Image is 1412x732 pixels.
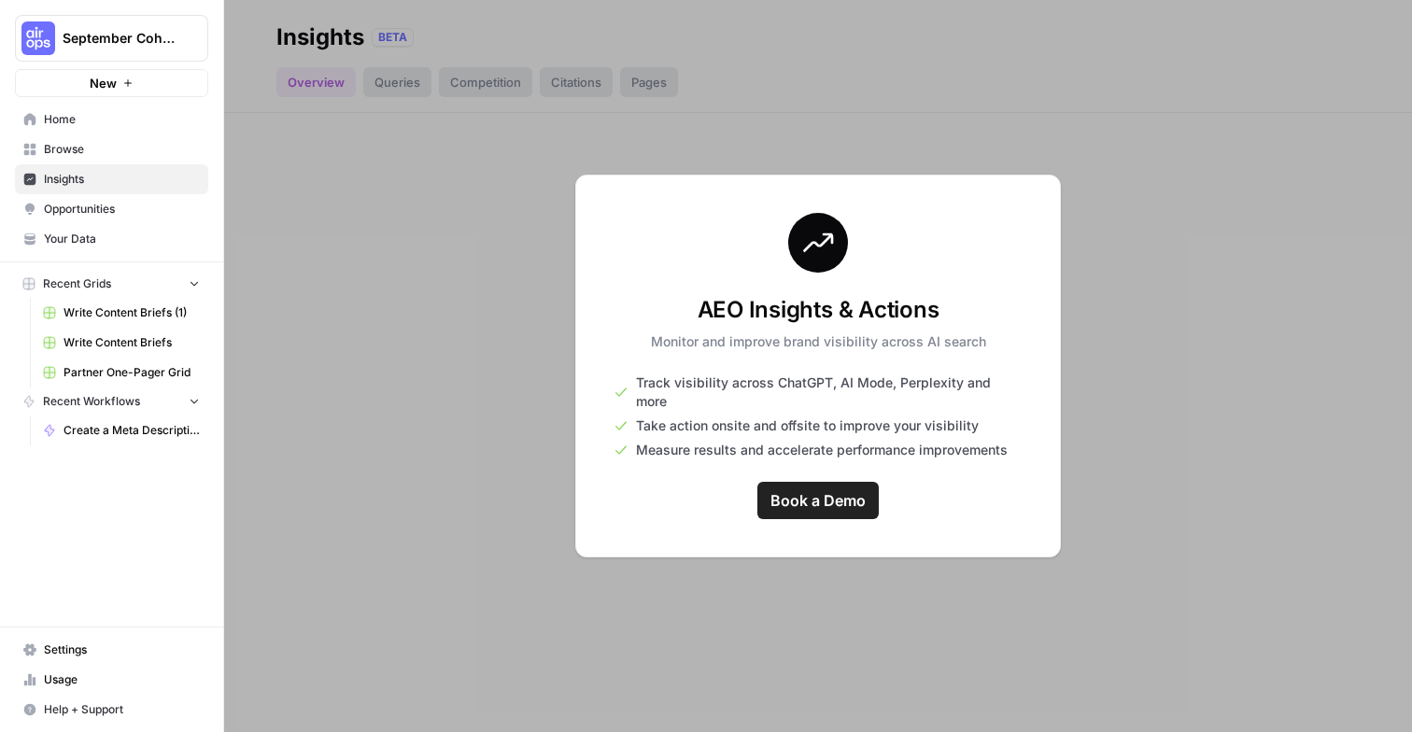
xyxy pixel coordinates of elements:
[15,15,208,62] button: Workspace: September Cohort
[15,224,208,254] a: Your Data
[44,641,200,658] span: Settings
[15,194,208,224] a: Opportunities
[64,304,200,321] span: Write Content Briefs (1)
[636,373,1023,411] span: Track visibility across ChatGPT, AI Mode, Perplexity and more
[43,275,111,292] span: Recent Grids
[44,201,200,218] span: Opportunities
[44,111,200,128] span: Home
[44,141,200,158] span: Browse
[636,441,1008,459] span: Measure results and accelerate performance improvements
[43,393,140,410] span: Recent Workflows
[651,295,986,325] h3: AEO Insights & Actions
[64,364,200,381] span: Partner One-Pager Grid
[15,695,208,725] button: Help + Support
[44,671,200,688] span: Usage
[770,489,866,512] span: Book a Demo
[44,171,200,188] span: Insights
[15,635,208,665] a: Settings
[15,270,208,298] button: Recent Grids
[64,334,200,351] span: Write Content Briefs
[35,415,208,445] a: Create a Meta Description (Stijn)
[15,105,208,134] a: Home
[636,416,979,435] span: Take action onsite and offsite to improve your visibility
[35,358,208,387] a: Partner One-Pager Grid
[90,74,117,92] span: New
[15,387,208,415] button: Recent Workflows
[35,298,208,328] a: Write Content Briefs (1)
[651,332,986,351] p: Monitor and improve brand visibility across AI search
[15,69,208,97] button: New
[64,422,200,439] span: Create a Meta Description (Stijn)
[15,164,208,194] a: Insights
[44,231,200,247] span: Your Data
[63,29,176,48] span: September Cohort
[21,21,55,55] img: September Cohort Logo
[15,665,208,695] a: Usage
[44,701,200,718] span: Help + Support
[15,134,208,164] a: Browse
[757,482,879,519] a: Book a Demo
[35,328,208,358] a: Write Content Briefs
